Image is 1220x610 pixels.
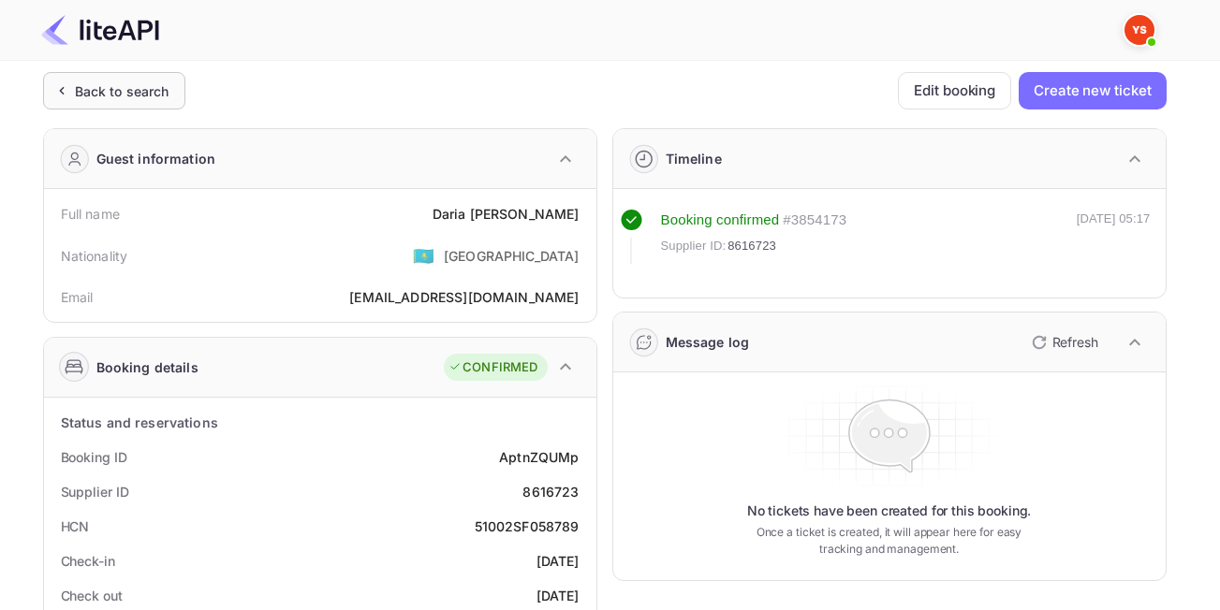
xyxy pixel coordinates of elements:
[1124,15,1154,45] img: Yandex Support
[747,501,1032,520] p: No tickets have been created for this booking.
[1077,210,1151,264] div: [DATE] 05:17
[1021,327,1106,357] button: Refresh
[61,516,90,536] div: HCN
[444,246,580,266] div: [GEOGRAPHIC_DATA]
[61,204,120,224] div: Full name
[1052,332,1098,352] p: Refresh
[96,357,198,377] div: Booking details
[349,287,579,307] div: [EMAIL_ADDRESS][DOMAIN_NAME]
[61,447,127,467] div: Booking ID
[61,551,115,571] div: Check-in
[61,586,123,605] div: Check out
[475,516,580,536] div: 51002SF058789
[61,413,218,432] div: Status and reservations
[61,246,128,266] div: Nationality
[448,358,537,377] div: CONFIRMED
[61,287,94,307] div: Email
[537,551,580,571] div: [DATE]
[96,149,216,168] div: Guest information
[61,482,129,501] div: Supplier ID
[666,149,722,168] div: Timeline
[433,204,580,224] div: Daria [PERSON_NAME]
[1019,72,1166,109] button: Create new ticket
[499,447,579,467] div: AptnZQUMp
[661,210,780,231] div: Booking confirmed
[75,81,169,101] div: Back to search
[41,15,159,45] img: LiteAPI Logo
[666,332,750,352] div: Message log
[413,239,434,272] span: United States
[898,72,1011,109] button: Edit booking
[537,586,580,605] div: [DATE]
[742,524,1037,558] p: Once a ticket is created, it will appear here for easy tracking and management.
[661,237,727,255] span: Supplier ID:
[522,482,579,501] div: 8616723
[728,237,776,255] span: 8616723
[783,210,846,231] div: # 3854173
